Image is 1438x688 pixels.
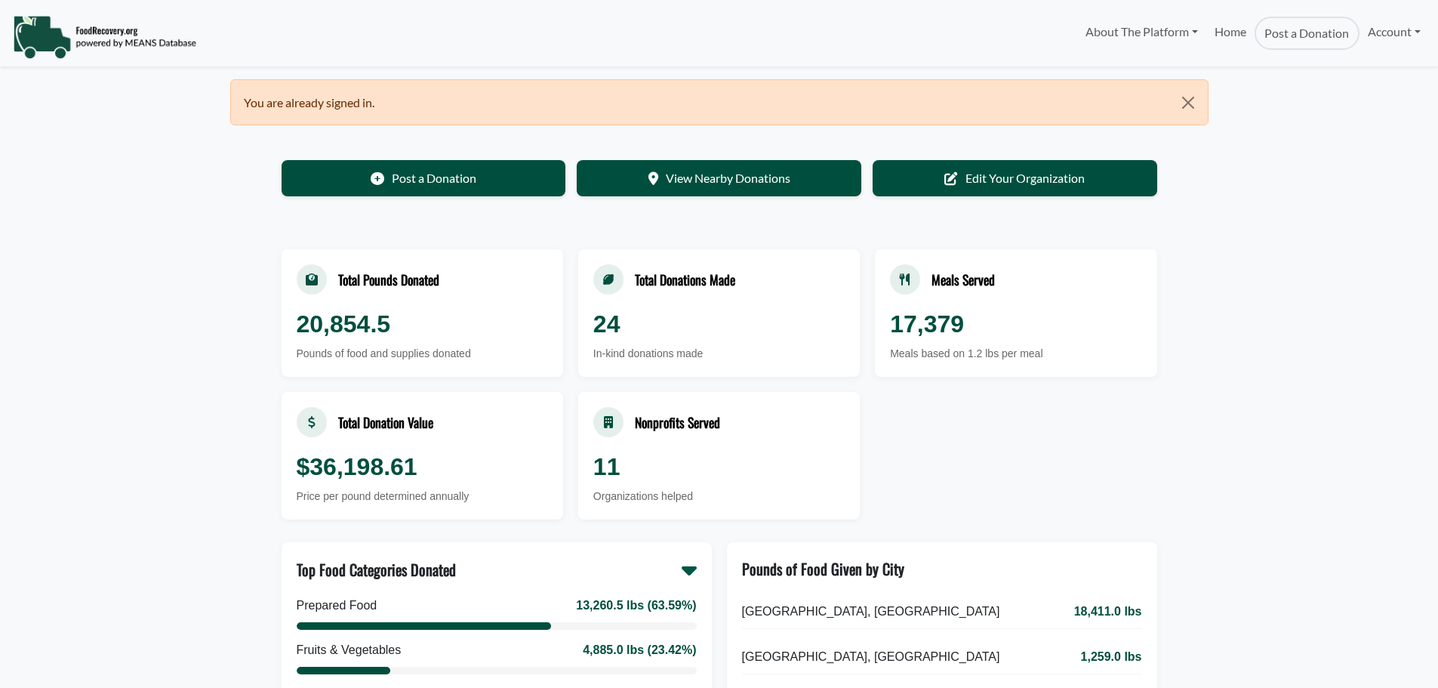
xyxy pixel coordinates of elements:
div: Nonprofits Served [635,412,720,432]
a: About The Platform [1076,17,1206,47]
span: 1,259.0 lbs [1081,648,1142,666]
span: [GEOGRAPHIC_DATA], [GEOGRAPHIC_DATA] [742,648,1000,666]
div: Total Pounds Donated [338,270,439,289]
div: Price per pound determined annually [297,489,548,504]
div: Prepared Food [297,597,377,615]
a: Edit Your Organization [873,160,1157,196]
div: Pounds of food and supplies donated [297,346,548,362]
a: Account [1359,17,1429,47]
div: 13,260.5 lbs (63.59%) [576,597,696,615]
div: In-kind donations made [593,346,845,362]
div: Pounds of Food Given by City [742,557,904,580]
a: Post a Donation [282,160,566,196]
div: Top Food Categories Donated [297,558,456,581]
div: Meals based on 1.2 lbs per meal [890,346,1141,362]
a: View Nearby Donations [577,160,861,196]
div: 4,885.0 lbs (23.42%) [583,641,696,659]
span: 18,411.0 lbs [1074,603,1142,621]
span: [GEOGRAPHIC_DATA], [GEOGRAPHIC_DATA] [742,603,1000,621]
a: Home [1206,17,1255,50]
div: Organizations helped [593,489,845,504]
div: 17,379 [890,306,1141,342]
div: Total Donations Made [635,270,735,289]
div: 20,854.5 [297,306,548,342]
div: Total Donation Value [338,412,433,432]
div: $36,198.61 [297,449,548,485]
img: NavigationLogo_FoodRecovery-91c16205cd0af1ed486a0f1a7774a6544ea792ac00100771e7dd3ec7c0e58e41.png [13,14,196,60]
a: Post a Donation [1255,17,1359,50]
div: Meals Served [931,270,995,289]
div: 24 [593,306,845,342]
button: Close [1169,80,1207,125]
div: You are already signed in. [230,79,1209,125]
div: Fruits & Vegetables [297,641,402,659]
div: 11 [593,449,845,485]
